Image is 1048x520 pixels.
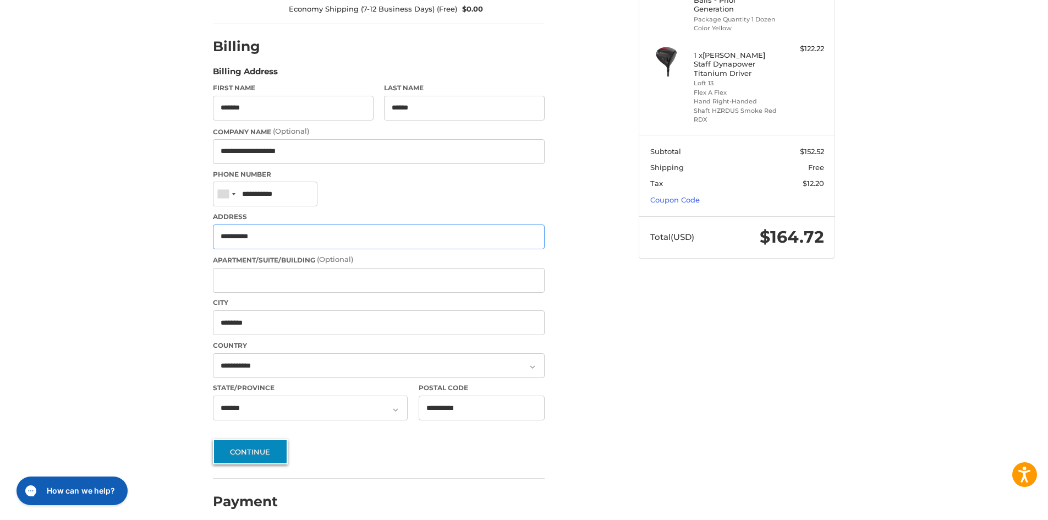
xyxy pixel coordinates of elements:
h2: Payment [213,493,278,510]
label: Postal Code [419,383,545,393]
label: Phone Number [213,169,545,179]
li: Package Quantity 1 Dozen [694,15,778,24]
li: Shaft HZRDUS Smoke Red RDX [694,106,778,124]
a: Coupon Code [650,195,700,204]
span: $0.00 [457,4,484,15]
small: (Optional) [273,127,309,135]
span: $12.20 [803,179,824,188]
li: Loft 13 [694,79,778,88]
label: Country [213,341,545,351]
label: Apartment/Suite/Building [213,254,545,265]
span: Subtotal [650,147,681,156]
legend: Billing Address [213,65,278,83]
span: Economy Shipping (7-12 Business Days) (Free) [289,4,457,15]
span: $164.72 [760,227,824,247]
label: Address [213,212,545,222]
iframe: Gorgias live chat messenger [11,473,131,509]
li: Hand Right-Handed [694,97,778,106]
h4: 1 x [PERSON_NAME] Staff Dynapower Titanium Driver [694,51,778,78]
span: Tax [650,179,663,188]
span: $152.52 [800,147,824,156]
h2: Billing [213,38,277,55]
small: (Optional) [317,255,353,264]
label: Company Name [213,126,545,137]
label: Last Name [384,83,545,93]
span: Shipping [650,163,684,172]
span: Free [808,163,824,172]
li: Color Yellow [694,24,778,33]
span: Total (USD) [650,232,694,242]
li: Flex A Flex [694,88,778,97]
label: First Name [213,83,374,93]
label: State/Province [213,383,408,393]
button: Continue [213,439,288,464]
label: City [213,298,545,308]
div: $122.22 [781,43,824,54]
